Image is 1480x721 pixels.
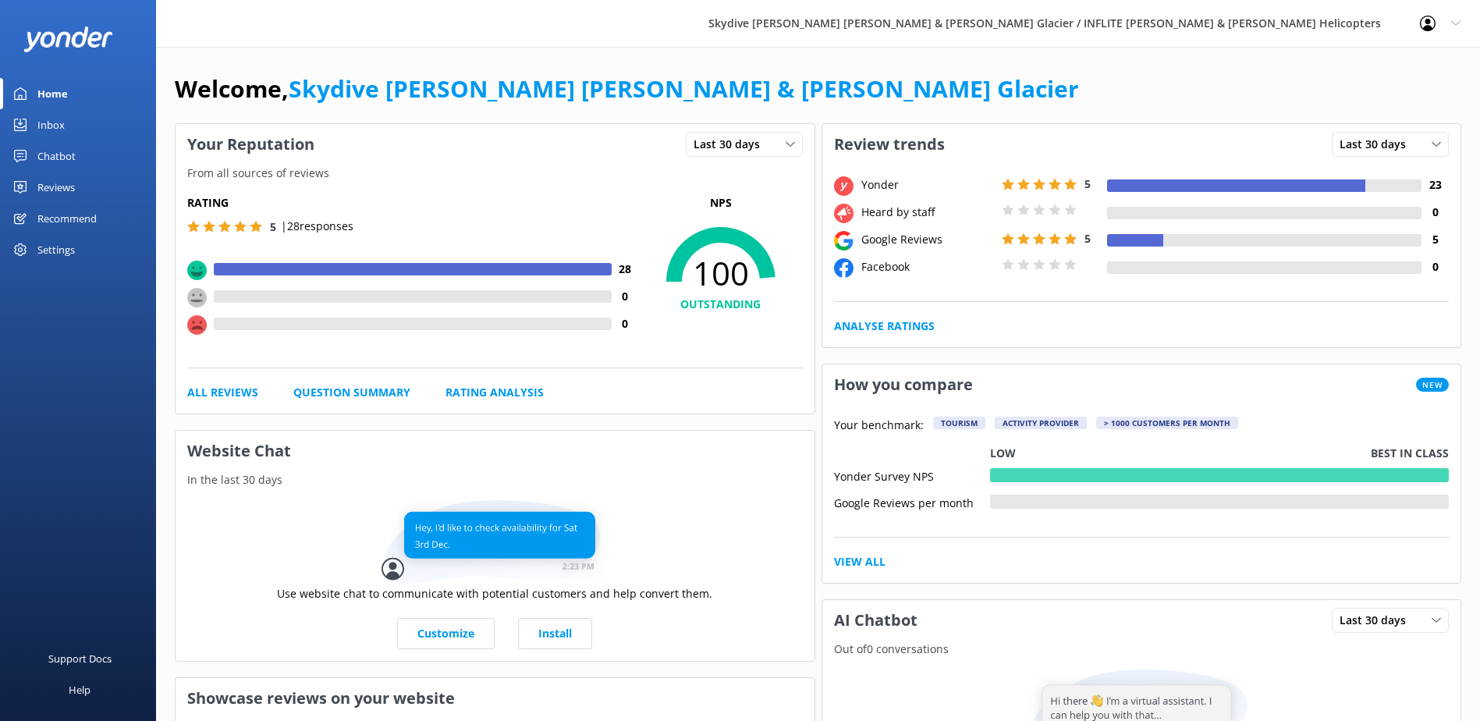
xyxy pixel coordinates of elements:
[822,124,956,165] h3: Review trends
[857,231,998,248] div: Google Reviews
[1416,378,1449,392] span: New
[187,194,639,211] h5: Rating
[639,254,803,293] span: 100
[612,261,639,278] h4: 28
[857,204,998,221] div: Heard by staff
[37,234,75,265] div: Settings
[834,553,886,570] a: View All
[270,219,276,234] span: 5
[822,641,1461,658] p: Out of 0 conversations
[1096,417,1238,429] div: > 1000 customers per month
[23,27,113,52] img: yonder-white-logo.png
[176,431,815,471] h3: Website Chat
[277,585,712,602] p: Use website chat to communicate with potential customers and help convert them.
[281,218,353,235] p: | 28 responses
[37,109,65,140] div: Inbox
[37,172,75,203] div: Reviews
[37,203,97,234] div: Recommend
[176,165,815,182] p: From all sources of reviews
[175,70,1079,108] h1: Welcome,
[69,674,91,705] div: Help
[834,417,924,435] p: Your benchmark:
[1084,231,1091,246] span: 5
[857,258,998,275] div: Facebook
[37,140,76,172] div: Chatbot
[289,73,1079,105] a: Skydive [PERSON_NAME] [PERSON_NAME] & [PERSON_NAME] Glacier
[694,136,769,153] span: Last 30 days
[834,468,990,482] div: Yonder Survey NPS
[990,445,1016,462] p: Low
[176,471,815,488] p: In the last 30 days
[1340,612,1415,629] span: Last 30 days
[176,124,326,165] h3: Your Reputation
[1421,231,1449,248] h4: 5
[857,176,998,194] div: Yonder
[382,500,608,585] img: conversation...
[639,194,803,211] p: NPS
[639,296,803,313] h4: OUTSTANDING
[1371,445,1449,462] p: Best in class
[1421,258,1449,275] h4: 0
[293,384,410,401] a: Question Summary
[445,384,544,401] a: Rating Analysis
[933,417,985,429] div: Tourism
[397,618,495,649] a: Customize
[1421,204,1449,221] h4: 0
[37,78,68,109] div: Home
[834,495,990,509] div: Google Reviews per month
[48,643,112,674] div: Support Docs
[187,384,258,401] a: All Reviews
[612,315,639,332] h4: 0
[822,364,985,405] h3: How you compare
[1421,176,1449,194] h4: 23
[612,288,639,305] h4: 0
[995,417,1087,429] div: Activity Provider
[518,618,592,649] a: Install
[822,600,929,641] h3: AI Chatbot
[1084,176,1091,191] span: 5
[834,318,935,335] a: Analyse Ratings
[176,678,815,719] h3: Showcase reviews on your website
[1340,136,1415,153] span: Last 30 days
